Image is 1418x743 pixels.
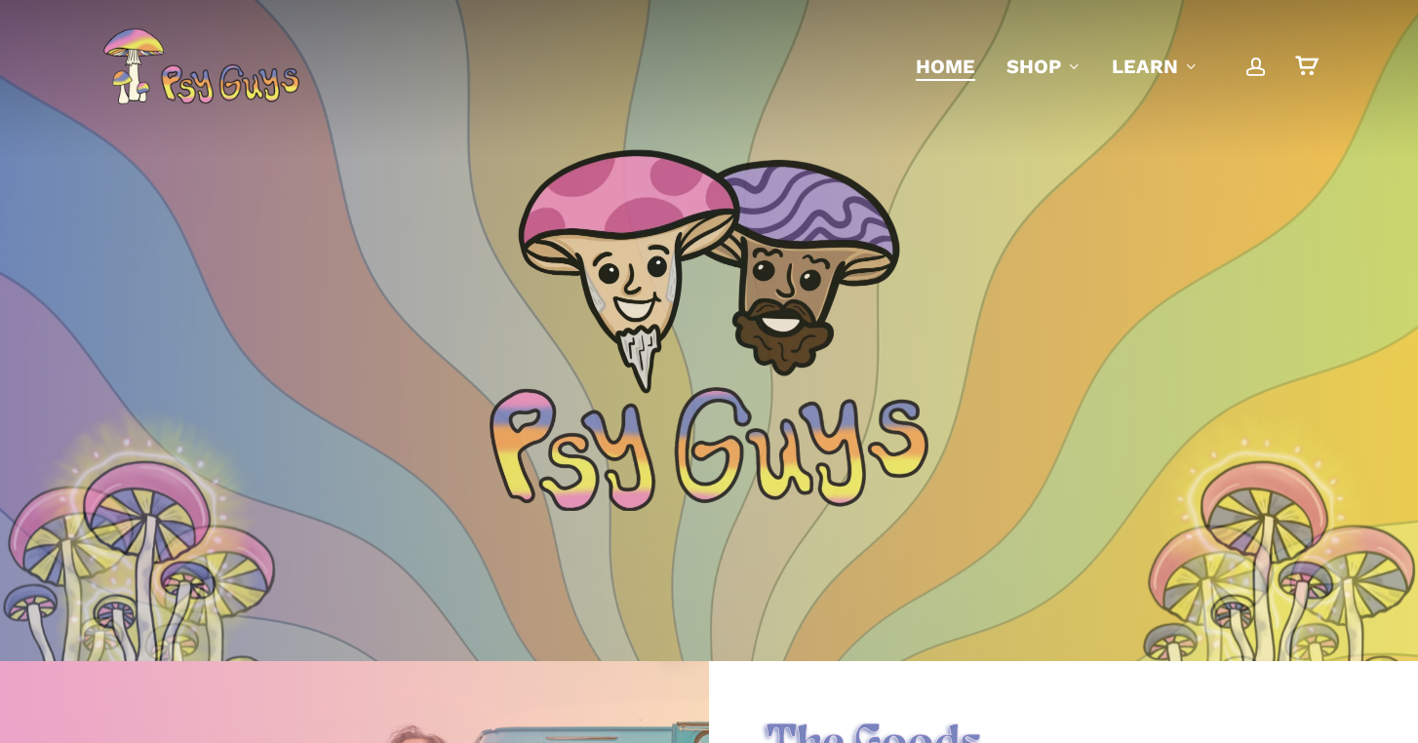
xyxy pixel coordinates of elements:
[1006,55,1061,78] span: Shop
[490,387,928,511] img: Psychedelic PsyGuys Text Logo
[1112,55,1178,78] span: Learn
[102,27,299,105] img: PsyGuys
[916,55,975,78] span: Home
[514,124,904,416] img: PsyGuys Heads Logo
[1112,53,1198,80] a: Learn
[916,53,975,80] a: Home
[1006,53,1081,80] a: Shop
